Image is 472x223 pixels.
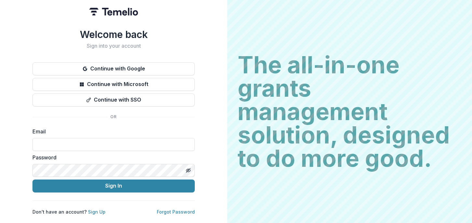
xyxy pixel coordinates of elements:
[88,209,106,215] a: Sign Up
[32,180,195,192] button: Sign In
[183,165,193,176] button: Toggle password visibility
[32,128,191,135] label: Email
[32,208,106,215] p: Don't have an account?
[157,209,195,215] a: Forgot Password
[32,93,195,106] button: Continue with SSO
[32,29,195,40] h1: Welcome back
[32,43,195,49] h2: Sign into your account
[32,62,195,75] button: Continue with Google
[32,154,191,161] label: Password
[32,78,195,91] button: Continue with Microsoft
[89,8,138,16] img: Temelio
